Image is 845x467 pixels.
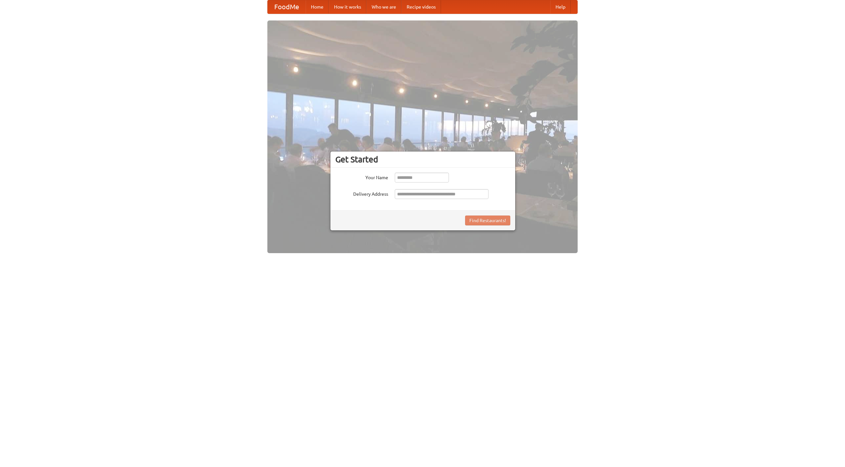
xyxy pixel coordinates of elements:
h3: Get Started [335,154,510,164]
label: Delivery Address [335,189,388,197]
button: Find Restaurants! [465,216,510,225]
label: Your Name [335,173,388,181]
a: Recipe videos [401,0,441,14]
a: Home [306,0,329,14]
a: Who we are [366,0,401,14]
a: FoodMe [268,0,306,14]
a: How it works [329,0,366,14]
a: Help [550,0,571,14]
